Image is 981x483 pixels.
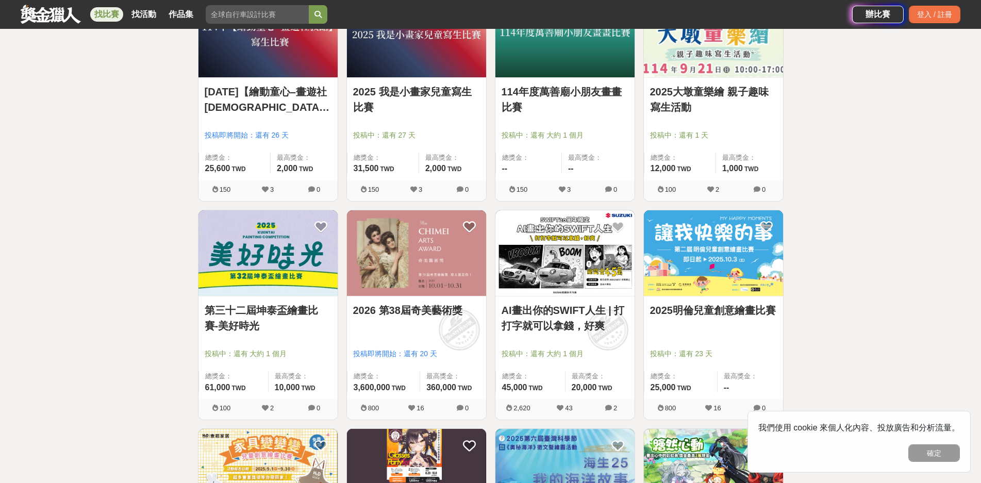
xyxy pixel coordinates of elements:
[317,404,320,412] span: 0
[724,383,729,392] span: --
[425,164,446,173] span: 2,000
[458,385,472,392] span: TWD
[205,164,230,173] span: 25,600
[908,444,960,462] button: 確定
[744,165,758,173] span: TWD
[517,186,528,193] span: 150
[205,348,331,359] span: 投稿中：還有 大約 1 個月
[650,84,777,115] a: 2025大墩童樂繪 親子趣味寫生活動
[353,303,480,318] a: 2026 第38屆奇美藝術獎
[127,7,160,22] a: 找活動
[762,186,766,193] span: 0
[651,153,709,163] span: 總獎金：
[425,153,480,163] span: 最高獎金：
[447,165,461,173] span: TWD
[568,153,628,163] span: 最高獎金：
[613,186,617,193] span: 0
[354,164,379,173] span: 31,500
[502,303,628,334] a: AI畫出你的SWIFT人生 | 打打字就可以拿錢，好爽
[650,348,777,359] span: 投稿中：還有 23 天
[502,130,628,141] span: 投稿中：還有 大約 1 個月
[205,130,331,141] span: 投稿即將開始：還有 26 天
[354,153,412,163] span: 總獎金：
[502,153,556,163] span: 總獎金：
[651,371,711,381] span: 總獎金：
[495,210,635,297] a: Cover Image
[368,186,379,193] span: 150
[644,210,783,296] img: Cover Image
[220,404,231,412] span: 100
[426,383,456,392] span: 360,000
[495,210,635,296] img: Cover Image
[205,153,264,163] span: 總獎金：
[220,186,231,193] span: 150
[231,385,245,392] span: TWD
[528,385,542,392] span: TWD
[713,404,721,412] span: 16
[426,371,479,381] span: 最高獎金：
[724,371,777,381] span: 最高獎金：
[347,210,486,297] a: Cover Image
[572,371,628,381] span: 最高獎金：
[651,164,676,173] span: 12,000
[502,348,628,359] span: 投稿中：還有 大約 1 個月
[90,7,123,22] a: 找比賽
[572,383,597,392] span: 20,000
[353,84,480,115] a: 2025 我是小畫家兒童寫生比賽
[665,404,676,412] span: 800
[565,404,572,412] span: 43
[598,385,612,392] span: TWD
[392,385,406,392] span: TWD
[368,404,379,412] span: 800
[758,423,960,432] span: 我們使用 cookie 來個人化內容、投放廣告和分析流量。
[275,383,300,392] span: 10,000
[644,210,783,297] a: Cover Image
[502,371,559,381] span: 總獎金：
[270,186,274,193] span: 3
[650,130,777,141] span: 投稿中：還有 1 天
[419,186,422,193] span: 3
[417,404,424,412] span: 16
[852,6,904,23] a: 辦比賽
[380,165,394,173] span: TWD
[354,371,414,381] span: 總獎金：
[513,404,530,412] span: 2,620
[206,5,309,24] input: 全球自行車設計比賽
[353,348,480,359] span: 投稿即將開始：還有 20 天
[465,404,469,412] span: 0
[568,164,574,173] span: --
[677,165,691,173] span: TWD
[502,383,527,392] span: 45,000
[205,84,331,115] a: [DATE]【繪動童心–畫遊社[DEMOGRAPHIC_DATA]館】寫生比賽
[716,186,719,193] span: 2
[722,164,743,173] span: 1,000
[205,371,262,381] span: 總獎金：
[354,383,390,392] span: 3,600,000
[277,153,331,163] span: 最高獎金：
[567,186,571,193] span: 3
[231,165,245,173] span: TWD
[353,130,480,141] span: 投稿中：還有 27 天
[502,84,628,115] a: 114年度萬善廟小朋友畫畫比賽
[677,385,691,392] span: TWD
[909,6,960,23] div: 登入 / 註冊
[665,186,676,193] span: 100
[347,210,486,296] img: Cover Image
[277,164,297,173] span: 2,000
[613,404,617,412] span: 2
[762,404,766,412] span: 0
[299,165,313,173] span: TWD
[465,186,469,193] span: 0
[164,7,197,22] a: 作品集
[205,383,230,392] span: 61,000
[317,186,320,193] span: 0
[502,164,508,173] span: --
[198,210,338,296] img: Cover Image
[301,385,315,392] span: TWD
[275,371,331,381] span: 最高獎金：
[651,383,676,392] span: 25,000
[722,153,777,163] span: 最高獎金：
[650,303,777,318] a: 2025明倫兒童創意繪畫比賽
[205,303,331,334] a: 第三十二屆坤泰盃繪畫比賽-美好時光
